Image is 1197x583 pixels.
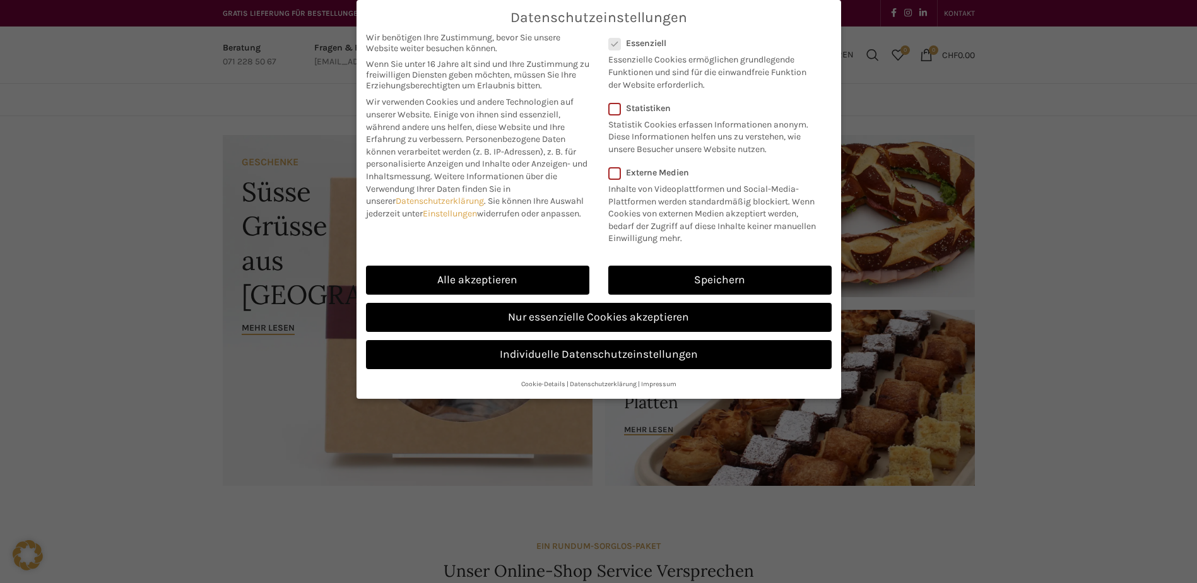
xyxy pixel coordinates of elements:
a: Cookie-Details [521,380,565,388]
a: Datenschutzerklärung [396,196,484,206]
span: Sie können Ihre Auswahl jederzeit unter widerrufen oder anpassen. [366,196,584,219]
label: Statistiken [608,103,815,114]
p: Inhalte von Videoplattformen und Social-Media-Plattformen werden standardmäßig blockiert. Wenn Co... [608,178,823,245]
span: Wenn Sie unter 16 Jahre alt sind und Ihre Zustimmung zu freiwilligen Diensten geben möchten, müss... [366,59,589,91]
span: Weitere Informationen über die Verwendung Ihrer Daten finden Sie in unserer . [366,171,557,206]
p: Essenzielle Cookies ermöglichen grundlegende Funktionen und sind für die einwandfreie Funktion de... [608,49,815,91]
span: Wir benötigen Ihre Zustimmung, bevor Sie unsere Website weiter besuchen können. [366,32,589,54]
a: Speichern [608,266,832,295]
a: Alle akzeptieren [366,266,589,295]
a: Einstellungen [423,208,477,219]
p: Statistik Cookies erfassen Informationen anonym. Diese Informationen helfen uns zu verstehen, wie... [608,114,815,156]
a: Impressum [641,380,676,388]
label: Externe Medien [608,167,823,178]
span: Personenbezogene Daten können verarbeitet werden (z. B. IP-Adressen), z. B. für personalisierte A... [366,134,587,182]
a: Individuelle Datenschutzeinstellungen [366,340,832,369]
label: Essenziell [608,38,815,49]
span: Wir verwenden Cookies und andere Technologien auf unserer Website. Einige von ihnen sind essenzie... [366,97,574,144]
a: Nur essenzielle Cookies akzeptieren [366,303,832,332]
a: Datenschutzerklärung [570,380,637,388]
span: Datenschutzeinstellungen [510,9,687,26]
